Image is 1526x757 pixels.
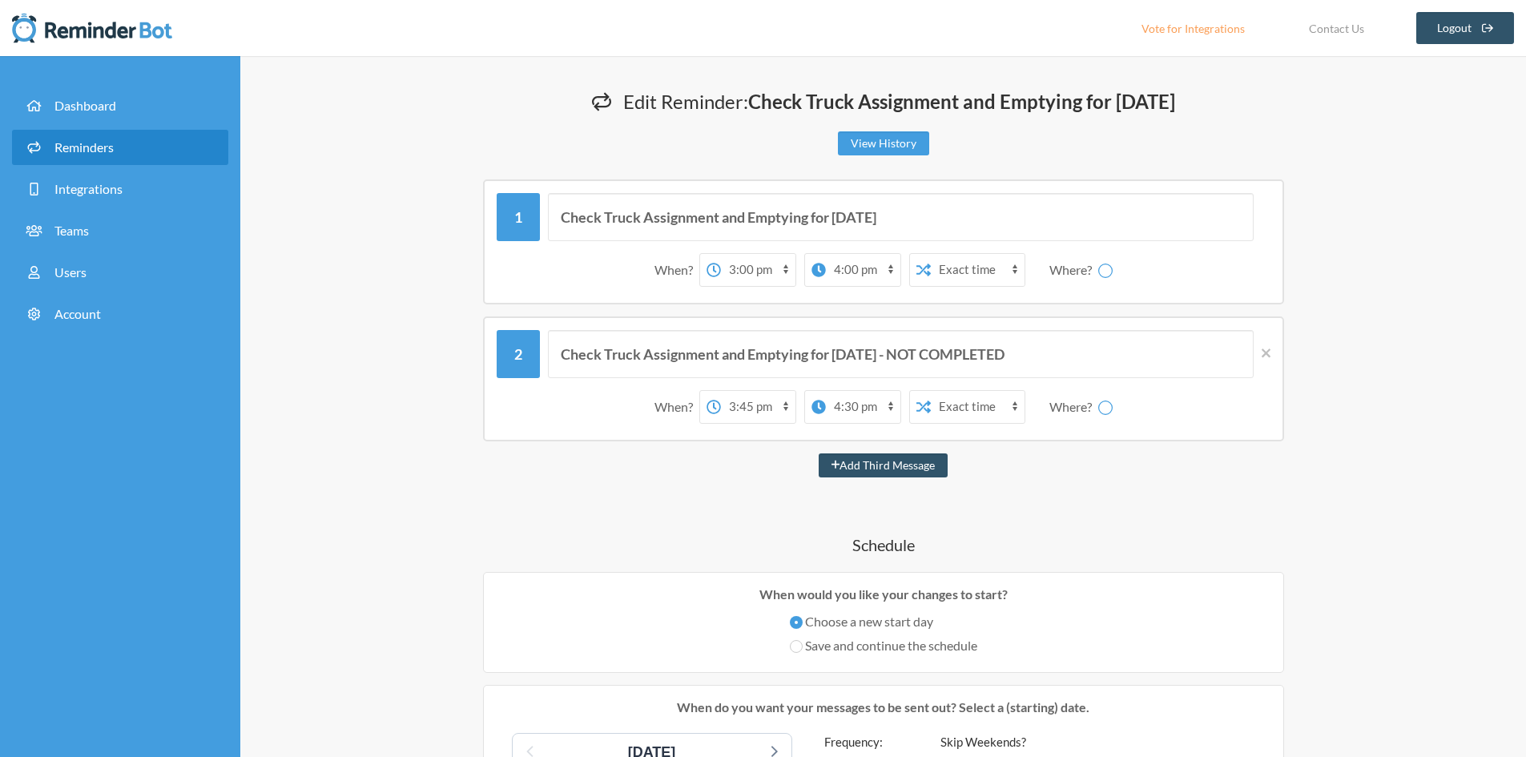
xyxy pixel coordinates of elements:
button: Add Third Message [819,453,948,477]
a: Account [12,296,228,332]
span: Reminders [54,139,114,155]
h4: Schedule [403,534,1364,556]
span: Integrations [54,181,123,196]
input: Save and continue the schedule [790,640,803,653]
input: Choose a new start day [790,616,803,629]
a: View History [838,131,929,155]
a: Logout [1416,12,1515,44]
p: When do you want your messages to be sent out? Select a (starting) date. [496,698,1271,717]
span: Edit Reminder: [623,90,1175,113]
label: Choose a new start day [790,612,977,631]
a: Reminders [12,130,228,165]
label: Skip Weekends? [940,733,1026,751]
div: When? [654,390,699,424]
a: Teams [12,213,228,248]
label: Save and continue the schedule [790,636,977,655]
div: Where? [1049,390,1098,424]
span: Users [54,264,87,280]
a: Contact Us [1289,12,1384,44]
img: Reminder Bot [12,12,172,44]
strong: Check Truck Assignment and Emptying for [DATE] [748,90,1175,113]
span: Dashboard [54,98,116,113]
a: Integrations [12,171,228,207]
span: Account [54,306,101,321]
input: Message [548,193,1254,241]
span: Teams [54,223,89,238]
a: Dashboard [12,88,228,123]
input: Message [548,330,1254,378]
a: Vote for Integrations [1121,12,1265,44]
p: When would you like your changes to start? [496,585,1271,604]
label: Frequency: [824,733,908,751]
div: When? [654,253,699,287]
a: Users [12,255,228,290]
div: Where? [1049,253,1098,287]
